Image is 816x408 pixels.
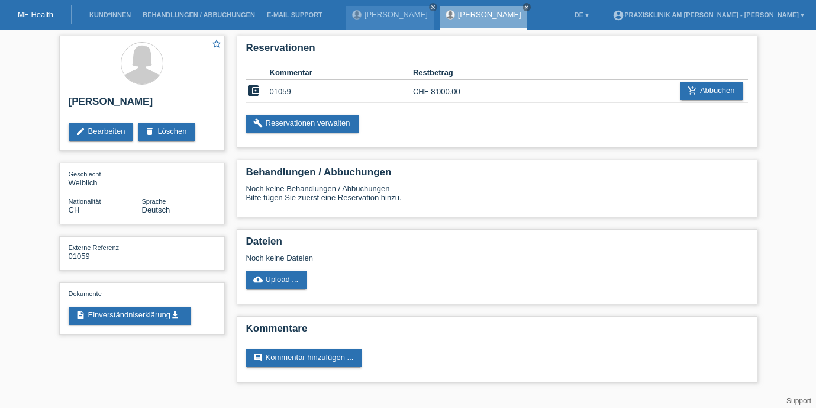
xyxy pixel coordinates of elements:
[246,236,748,253] h2: Dateien
[524,4,530,10] i: close
[76,127,85,136] i: edit
[69,171,101,178] span: Geschlecht
[69,96,215,114] h2: [PERSON_NAME]
[688,86,697,95] i: add_shopping_cart
[246,83,260,98] i: account_balance_wallet
[69,169,142,187] div: Weiblich
[458,10,521,19] a: [PERSON_NAME]
[246,115,359,133] a: buildReservationen verwalten
[76,310,85,320] i: description
[69,198,101,205] span: Nationalität
[69,243,142,261] div: 01059
[612,9,624,21] i: account_circle
[170,310,180,320] i: get_app
[211,38,222,51] a: star_border
[142,198,166,205] span: Sprache
[607,11,810,18] a: account_circlePraxisklinik am [PERSON_NAME] - [PERSON_NAME] ▾
[253,353,263,362] i: comment
[680,82,743,100] a: add_shopping_cartAbbuchen
[211,38,222,49] i: star_border
[246,253,608,262] div: Noch keine Dateien
[145,127,154,136] i: delete
[246,184,748,211] div: Noch keine Behandlungen / Abbuchungen Bitte fügen Sie zuerst eine Reservation hinzu.
[523,3,531,11] a: close
[261,11,328,18] a: E-Mail Support
[413,66,485,80] th: Restbetrag
[138,123,195,141] a: deleteLöschen
[246,323,748,340] h2: Kommentare
[137,11,261,18] a: Behandlungen / Abbuchungen
[246,42,748,60] h2: Reservationen
[246,271,307,289] a: cloud_uploadUpload ...
[430,4,436,10] i: close
[142,205,170,214] span: Deutsch
[83,11,137,18] a: Kund*innen
[69,205,80,214] span: Schweiz
[69,307,191,325] a: descriptionEinverständniserklärungget_app
[246,349,362,367] a: commentKommentar hinzufügen ...
[246,166,748,184] h2: Behandlungen / Abbuchungen
[270,66,413,80] th: Kommentar
[429,3,437,11] a: close
[365,10,428,19] a: [PERSON_NAME]
[69,290,102,297] span: Dokumente
[270,80,413,103] td: 01059
[786,397,811,405] a: Support
[413,80,485,103] td: CHF 8'000.00
[18,10,53,19] a: MF Health
[69,123,134,141] a: editBearbeiten
[253,275,263,284] i: cloud_upload
[569,11,595,18] a: DE ▾
[69,244,120,251] span: Externe Referenz
[253,118,263,128] i: build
